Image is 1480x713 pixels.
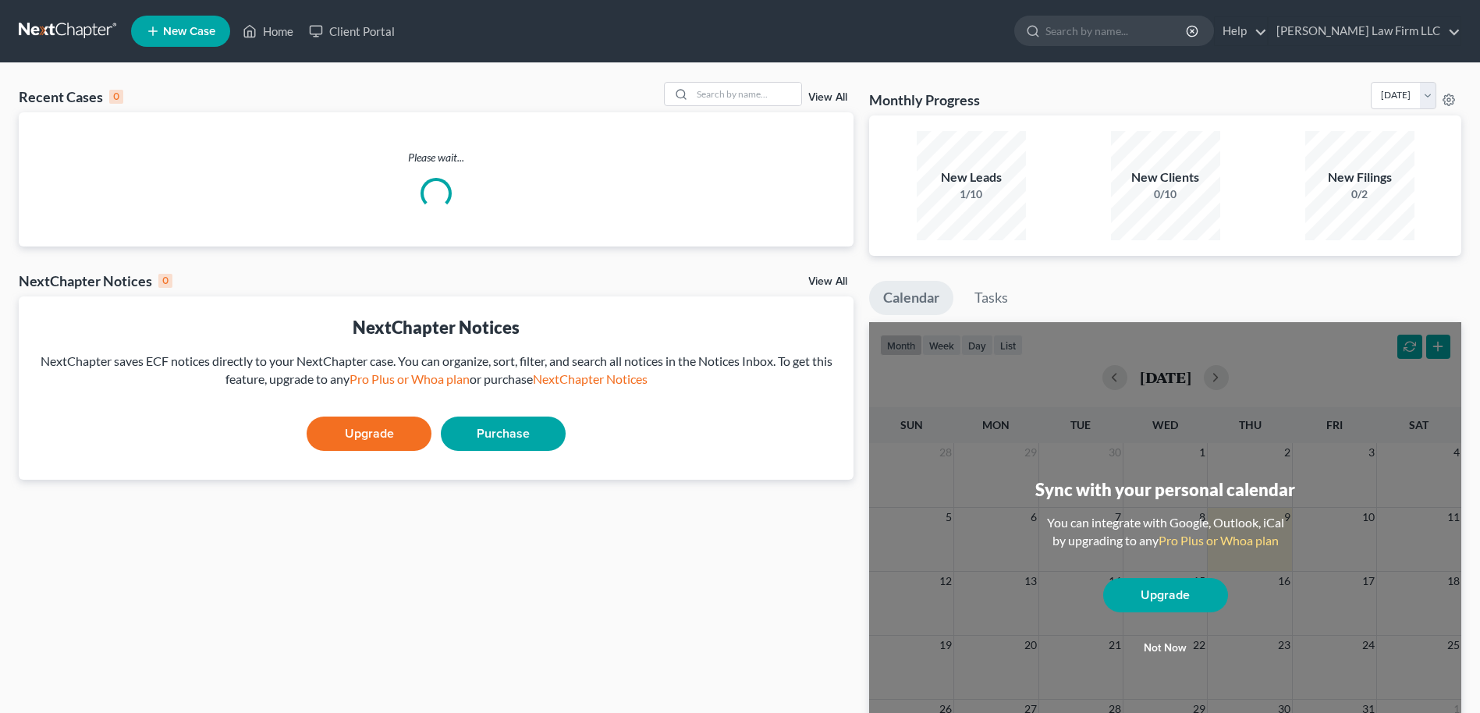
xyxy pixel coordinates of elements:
[1269,17,1460,45] a: [PERSON_NAME] Law Firm LLC
[1103,578,1228,612] a: Upgrade
[1035,477,1295,502] div: Sync with your personal calendar
[1111,186,1220,202] div: 0/10
[235,17,301,45] a: Home
[869,281,953,315] a: Calendar
[917,186,1026,202] div: 1/10
[109,90,123,104] div: 0
[808,92,847,103] a: View All
[1215,17,1267,45] a: Help
[1305,186,1414,202] div: 0/2
[808,276,847,287] a: View All
[19,150,854,165] p: Please wait...
[307,417,431,451] a: Upgrade
[960,281,1022,315] a: Tasks
[163,26,215,37] span: New Case
[917,168,1026,186] div: New Leads
[19,271,172,290] div: NextChapter Notices
[19,87,123,106] div: Recent Cases
[1045,16,1188,45] input: Search by name...
[1041,514,1290,550] div: You can integrate with Google, Outlook, iCal by upgrading to any
[692,83,801,105] input: Search by name...
[350,371,470,386] a: Pro Plus or Whoa plan
[1305,168,1414,186] div: New Filings
[31,353,841,388] div: NextChapter saves ECF notices directly to your NextChapter case. You can organize, sort, filter, ...
[1159,533,1279,548] a: Pro Plus or Whoa plan
[31,315,841,339] div: NextChapter Notices
[158,274,172,288] div: 0
[1111,168,1220,186] div: New Clients
[441,417,566,451] a: Purchase
[533,371,648,386] a: NextChapter Notices
[1103,633,1228,664] button: Not now
[869,90,980,109] h3: Monthly Progress
[301,17,403,45] a: Client Portal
